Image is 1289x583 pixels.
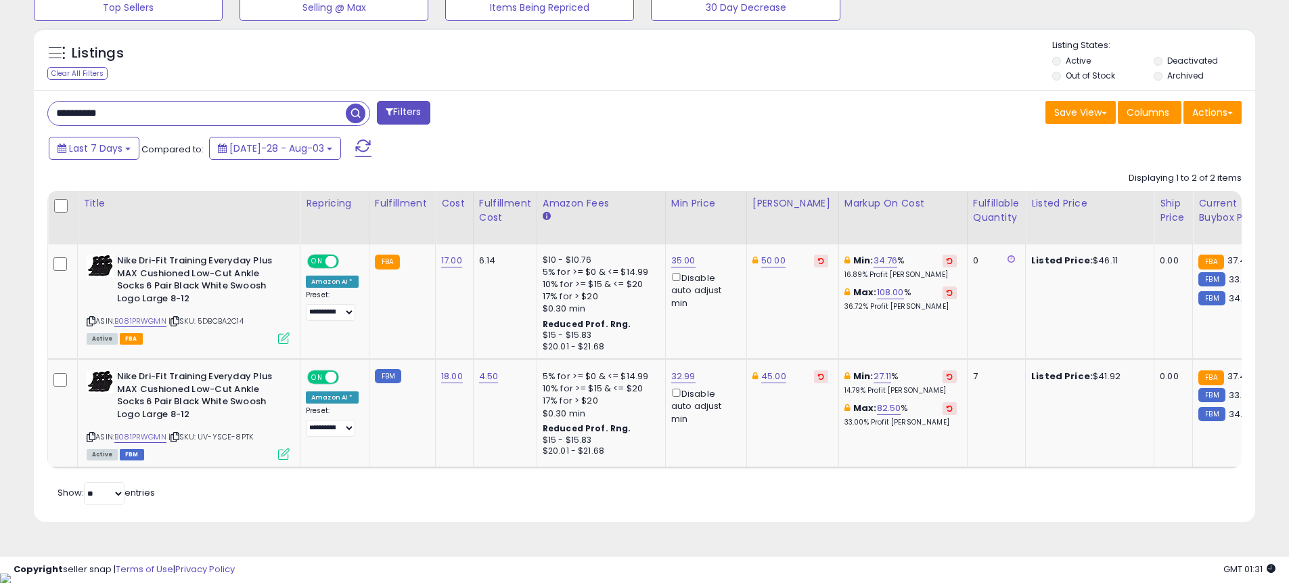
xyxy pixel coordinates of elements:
a: 50.00 [761,254,786,267]
p: Listing States: [1052,39,1255,52]
label: Out of Stock [1066,70,1115,81]
small: FBM [375,369,401,383]
span: [DATE]-28 - Aug-03 [229,142,324,155]
div: 5% for >= $0 & <= $14.99 [543,370,655,383]
div: $0.30 min [543,408,655,420]
span: Last 7 Days [69,142,122,155]
b: Min: [853,370,874,383]
div: $0.30 min [543,303,655,315]
strong: Copyright [14,563,63,576]
div: $20.01 - $21.68 [543,446,655,457]
div: $46.11 [1031,255,1144,267]
div: Cost [441,196,468,211]
span: | SKU: UV-YSCE-8PTK [168,431,253,442]
div: Displaying 1 to 2 of 2 items [1129,172,1242,185]
div: Disable auto adjust min [671,386,736,425]
div: % [844,255,957,280]
div: Amazon AI * [306,391,359,404]
b: Reduced Prof. Rng. [543,318,631,330]
b: Reduced Prof. Rng. [543,423,631,434]
div: 10% for >= $15 & <= $20 [543,278,655,290]
b: Listed Price: [1031,254,1093,267]
div: Clear All Filters [47,67,108,80]
div: $41.92 [1031,370,1144,383]
label: Archived [1167,70,1204,81]
div: 17% for > $20 [543,290,655,303]
div: $10 - $10.76 [543,255,655,266]
div: Disable auto adjust min [671,270,736,309]
a: 18.00 [441,370,463,383]
span: 34.99 [1229,408,1254,420]
button: Columns [1118,101,1181,124]
small: FBA [375,255,400,269]
div: Amazon Fees [543,196,660,211]
th: The percentage added to the cost of goods (COGS) that forms the calculator for Min & Max prices. [838,191,967,244]
a: 4.50 [479,370,499,383]
b: Listed Price: [1031,370,1093,383]
small: FBM [1198,388,1225,402]
div: Current Buybox Price [1198,196,1268,225]
button: Last 7 Days [49,137,139,160]
p: 14.79% Profit [PERSON_NAME] [844,386,957,395]
div: ASIN: [87,370,290,458]
img: 41-oLTPbz1L._SL40_.jpg [87,255,114,278]
div: 0 [973,255,1015,267]
a: B081PRWGMN [114,316,166,327]
button: Save View [1045,101,1116,124]
div: % [844,286,957,311]
a: B081PRWGMN [114,431,166,443]
div: 10% for >= $15 & <= $20 [543,383,655,395]
div: Fulfillment Cost [479,196,531,225]
div: Ship Price [1160,196,1187,225]
a: 45.00 [761,370,786,383]
b: Max: [853,402,877,414]
span: 33.99 [1229,389,1253,402]
small: Amazon Fees. [543,211,551,223]
small: FBM [1198,291,1225,305]
span: Compared to: [141,143,204,156]
span: All listings currently available for purchase on Amazon [87,333,118,345]
div: $15 - $15.83 [543,330,655,341]
label: Active [1066,55,1091,66]
a: 17.00 [441,254,462,267]
b: Max: [853,286,877,299]
div: Amazon AI * [306,276,359,288]
a: 82.50 [877,402,901,415]
span: 34.99 [1229,292,1254,305]
img: 41-oLTPbz1L._SL40_.jpg [87,370,114,393]
div: [PERSON_NAME] [752,196,833,211]
b: Nike Dri-Fit Training Everyday Plus MAX Cushioned Low-Cut Ankle Socks 6 Pair Black White Swoosh L... [117,255,281,308]
span: ON [309,256,325,267]
span: FBA [120,333,143,345]
div: Fulfillment [375,196,430,211]
div: Preset: [306,290,359,321]
div: 5% for >= $0 & <= $14.99 [543,266,655,278]
div: 17% for > $20 [543,395,655,407]
span: FBM [120,449,144,460]
b: Nike Dri-Fit Training Everyday Plus MAX Cushioned Low-Cut Ankle Socks 6 Pair Black White Swoosh L... [117,370,281,424]
span: ON [309,372,325,383]
small: FBA [1198,370,1223,385]
div: Markup on Cost [844,196,962,211]
a: 32.99 [671,370,696,383]
button: Actions [1183,101,1242,124]
small: FBA [1198,255,1223,269]
div: 6.14 [479,255,526,267]
span: OFF [337,372,359,383]
div: Preset: [306,406,359,437]
p: 33.00% Profit [PERSON_NAME] [844,418,957,427]
span: Columns [1127,106,1169,119]
span: 2025-08-11 01:31 GMT [1223,563,1275,576]
div: % [844,370,957,395]
a: 35.00 [671,254,696,267]
h5: Listings [72,44,124,63]
span: 33.99 [1229,273,1253,286]
p: 36.72% Profit [PERSON_NAME] [844,302,957,311]
div: seller snap | | [14,563,235,576]
span: | SKU: 5DBCBA2C14 [168,316,244,326]
span: 37.49 [1227,254,1252,267]
button: Filters [377,101,430,125]
div: 0.00 [1160,255,1182,267]
small: FBM [1198,407,1225,421]
button: [DATE]-28 - Aug-03 [209,137,341,160]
